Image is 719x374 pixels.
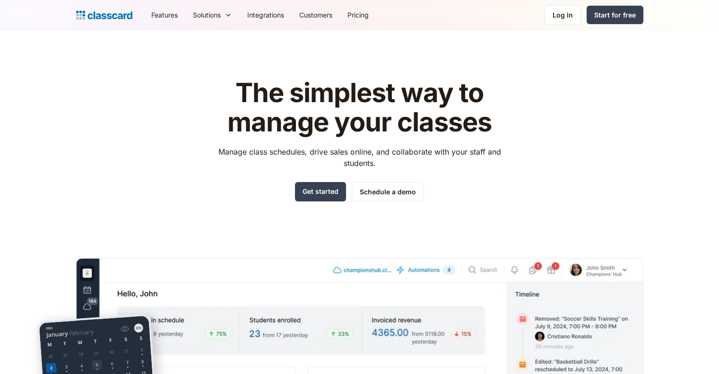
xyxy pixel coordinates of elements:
[193,10,221,20] div: Solutions
[185,4,240,26] div: Solutions
[144,4,185,26] a: Features
[295,182,346,201] a: Get started
[240,4,292,26] a: Integrations
[553,10,573,20] div: Log in
[340,4,376,26] a: Pricing
[545,5,581,25] a: Log in
[292,4,340,26] a: Customers
[209,146,510,169] p: Manage class schedules, drive sales online, and collaborate with your staff and students.
[352,182,424,201] a: Schedule a demo
[209,78,510,137] h1: The simplest way to manage your classes
[587,6,643,24] a: Start for free
[76,9,132,22] a: home
[594,10,636,20] div: Start for free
